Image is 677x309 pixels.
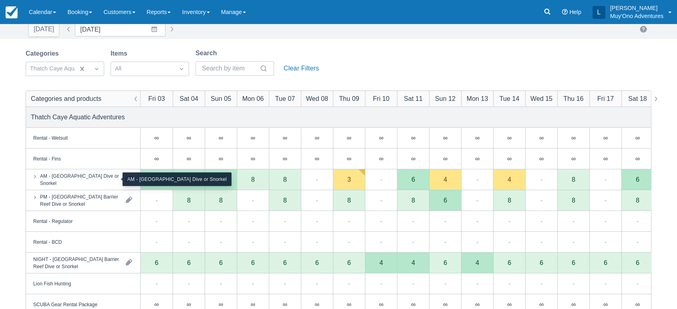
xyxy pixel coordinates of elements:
div: 4 [443,176,447,183]
div: ∞ [347,134,351,141]
div: ∞ [443,134,447,141]
div: - [637,237,639,247]
div: AM - [GEOGRAPHIC_DATA] Dive or Snorkel [40,172,119,187]
div: ∞ [205,148,237,169]
div: 6 [636,176,639,183]
div: - [220,237,222,247]
div: - [316,216,318,226]
div: - [348,279,350,288]
div: - [316,175,318,184]
div: 6 [540,259,543,266]
div: 8 [411,197,415,203]
div: 6 [604,259,607,266]
div: ∞ [621,148,653,169]
div: - [637,216,639,226]
div: ∞ [429,148,461,169]
div: 6 [301,253,333,273]
div: - [444,216,446,226]
div: ∞ [603,155,608,162]
div: ∞ [187,301,191,307]
div: - [540,216,542,226]
div: - [476,195,478,205]
div: - [412,279,414,288]
div: ∞ [525,148,557,169]
div: Fri 10 [373,94,389,103]
div: Tue 07 [275,94,295,103]
div: ∞ [635,155,640,162]
div: ∞ [315,155,319,162]
div: - [412,237,414,247]
div: 6 [333,253,365,273]
div: 6 [443,197,447,203]
div: 8 [347,197,351,203]
div: - [252,237,254,247]
div: 3 [347,176,351,183]
div: 6 [347,259,351,266]
div: ∞ [154,301,159,307]
div: ∞ [635,134,640,141]
div: 6 [155,259,159,266]
div: - [604,237,606,247]
div: 6 [525,253,557,273]
div: 6 [443,259,447,266]
div: ∞ [525,128,557,148]
div: - [284,279,286,288]
div: 6 [237,253,269,273]
div: 6 [589,253,621,273]
div: Sat 11 [404,94,423,103]
div: - [508,279,510,288]
div: 6 [173,253,205,273]
div: 6 [508,259,511,266]
div: ∞ [173,128,205,148]
div: - [380,216,382,226]
div: ∞ [621,128,653,148]
div: ∞ [635,301,640,307]
div: 4 [508,176,511,183]
button: Clear Filters [280,61,322,76]
div: Rental - Wetsuit [33,134,68,141]
div: ∞ [333,128,365,148]
p: Muy'Ono Adventures [610,12,663,20]
div: ∞ [493,148,525,169]
div: ∞ [397,148,429,169]
div: SCUBA Gear Rental Package [33,301,97,308]
div: ∞ [173,148,205,169]
div: ∞ [219,301,223,307]
div: NIGHT - [GEOGRAPHIC_DATA] Barrier Reef Dive or Snorkel [33,255,119,270]
div: - [316,279,318,288]
div: 6 [219,259,223,266]
label: Search [195,48,220,58]
div: - [540,237,542,247]
div: 6 [269,253,301,273]
div: Thu 16 [563,94,583,103]
div: ∞ [283,134,287,141]
div: - [220,216,222,226]
div: ∞ [411,155,415,162]
div: ∞ [507,301,512,307]
div: ∞ [219,155,223,162]
div: Fri 03 [148,94,165,103]
div: ∞ [365,128,397,148]
div: ∞ [475,155,480,162]
div: - [220,279,222,288]
div: - [316,195,318,205]
div: Mon 06 [242,94,264,103]
div: Rental - BCD [33,238,62,245]
div: ∞ [539,301,544,307]
div: - [412,216,414,226]
div: ∞ [237,148,269,169]
span: Dropdown icon [177,65,185,73]
div: 6 [621,253,653,273]
div: - [604,216,606,226]
div: 6 [572,259,575,266]
div: ∞ [283,155,287,162]
div: - [508,237,510,247]
div: PM - [GEOGRAPHIC_DATA] Barrier Reef Dive or Snorkel [40,193,119,207]
div: ∞ [141,148,173,169]
div: 8 [219,197,223,203]
div: - [508,216,510,226]
button: [DATE] [29,22,59,36]
div: ∞ [301,128,333,148]
div: Wed 08 [306,94,328,103]
div: Sun 12 [435,94,455,103]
